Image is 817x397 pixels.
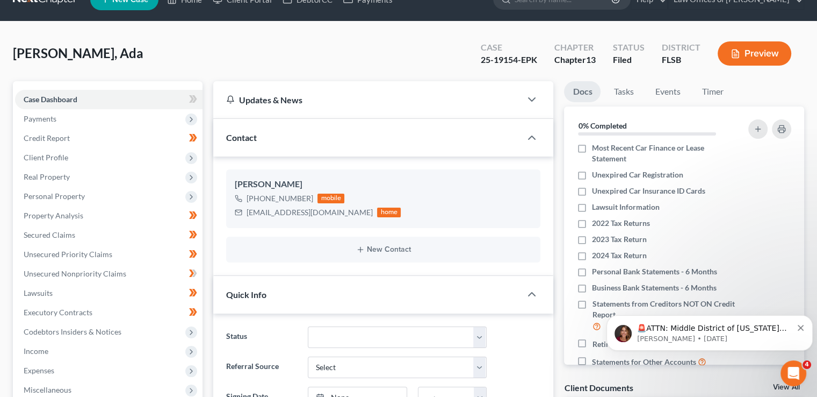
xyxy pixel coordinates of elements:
[481,41,537,54] div: Case
[24,327,121,336] span: Codebtors Insiders & Notices
[24,172,70,181] span: Real Property
[554,54,596,66] div: Chapter
[24,230,75,239] span: Secured Claims
[592,143,735,164] span: Most Recent Car Finance or Lease Statement
[24,269,126,278] span: Unsecured Nonpriority Claims
[592,266,717,277] span: Personal Bank Statements - 6 Months
[226,289,266,300] span: Quick Info
[602,293,817,368] iframe: Intercom notifications message
[578,121,626,130] strong: 0% Completed
[247,193,313,204] div: [PHONE_NUMBER]
[592,186,705,196] span: Unexpired Car Insurance ID Cards
[226,132,257,143] span: Contact
[24,192,85,201] span: Personal Property
[718,41,791,66] button: Preview
[15,303,203,322] a: Executory Contracts
[662,54,700,66] div: FLSB
[15,264,203,283] a: Unsecured Nonpriority Claims
[554,41,596,54] div: Chapter
[15,206,203,225] a: Property Analysis
[377,208,401,217] div: home
[317,194,344,203] div: mobile
[592,218,650,229] span: 2022 Tax Returns
[24,308,92,317] span: Executory Contracts
[15,90,203,109] a: Case Dashboard
[592,250,647,261] span: 2024 Tax Return
[15,129,203,148] a: Credit Report
[586,54,596,65] span: 13
[592,299,735,320] span: Statements from Creditors NOT ON Credit Report
[802,360,811,369] span: 4
[693,81,732,102] a: Timer
[780,360,806,386] iframe: Intercom live chat
[15,225,203,245] a: Secured Claims
[662,41,700,54] div: District
[235,245,532,254] button: New Contact
[773,384,800,391] a: View All
[13,45,143,61] span: [PERSON_NAME], Ada
[592,282,717,293] span: Business Bank Statements - 6 Months
[646,81,689,102] a: Events
[24,288,53,297] span: Lawsuits
[24,250,112,259] span: Unsecured Priority Claims
[247,207,373,218] div: [EMAIL_ADDRESS][DOMAIN_NAME]
[592,202,660,212] span: Lawsuit Information
[235,178,532,191] div: [PERSON_NAME]
[24,153,68,162] span: Client Profile
[24,95,77,104] span: Case Dashboard
[613,41,645,54] div: Status
[592,357,696,367] span: Statements for Other Accounts
[564,81,601,102] a: Docs
[15,245,203,264] a: Unsecured Priority Claims
[24,114,56,123] span: Payments
[221,327,302,348] label: Status
[226,94,508,105] div: Updates & News
[592,234,647,245] span: 2023 Tax Return
[605,81,642,102] a: Tasks
[592,339,696,350] span: Retirement account statements
[221,357,302,378] label: Referral Source
[15,283,203,303] a: Lawsuits
[24,366,54,375] span: Expenses
[481,54,537,66] div: 25-19154-EPK
[24,133,70,143] span: Credit Report
[24,211,83,220] span: Property Analysis
[592,169,683,180] span: Unexpired Car Registration
[613,54,645,66] div: Filed
[24,346,48,356] span: Income
[564,382,633,393] div: Client Documents
[24,385,71,394] span: Miscellaneous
